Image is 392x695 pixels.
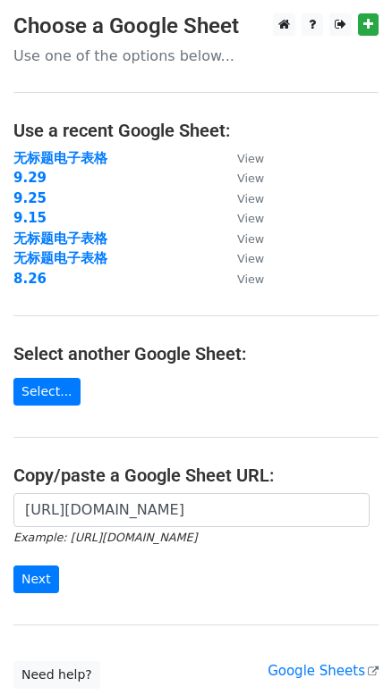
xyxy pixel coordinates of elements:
[13,230,107,247] a: 无标题电子表格
[13,343,379,364] h4: Select another Google Sheet:
[13,190,47,206] a: 9.25
[13,170,47,186] a: 9.29
[237,192,264,205] small: View
[13,271,47,287] a: 8.26
[13,120,379,141] h4: Use a recent Google Sheet:
[237,172,264,185] small: View
[13,378,81,406] a: Select...
[219,150,264,166] a: View
[237,152,264,165] small: View
[13,565,59,593] input: Next
[13,531,197,544] small: Example: [URL][DOMAIN_NAME]
[237,212,264,225] small: View
[13,465,379,486] h4: Copy/paste a Google Sheet URL:
[219,230,264,247] a: View
[237,272,264,286] small: View
[268,663,379,679] a: Google Sheets
[219,271,264,287] a: View
[13,493,370,527] input: Paste your Google Sheet URL here
[219,210,264,226] a: View
[237,252,264,265] small: View
[237,232,264,246] small: View
[13,150,107,166] a: 无标题电子表格
[219,250,264,266] a: View
[219,190,264,206] a: View
[13,46,379,65] p: Use one of the options below...
[219,170,264,186] a: View
[13,13,379,39] h3: Choose a Google Sheet
[13,661,100,689] a: Need help?
[13,210,47,226] a: 9.15
[13,250,107,266] a: 无标题电子表格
